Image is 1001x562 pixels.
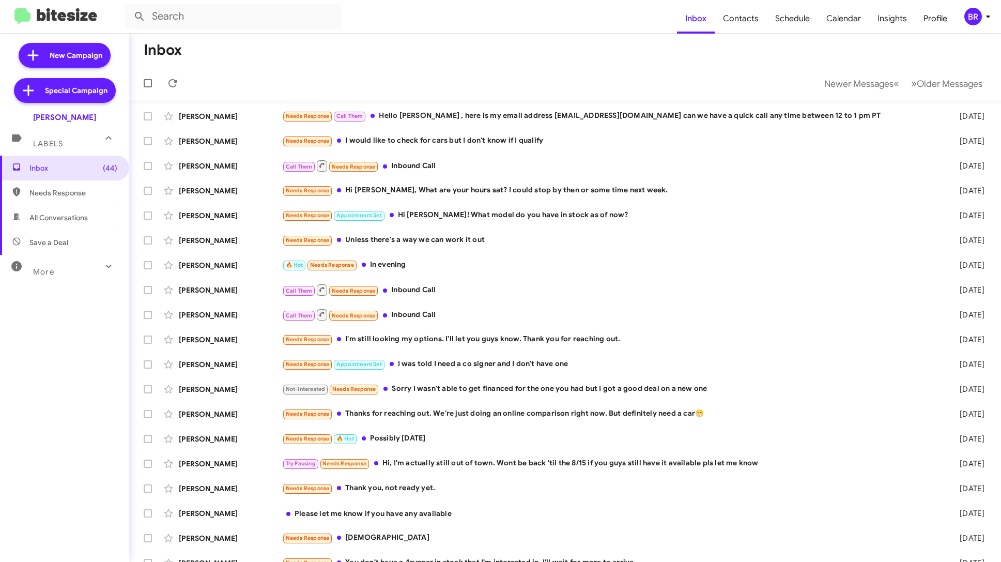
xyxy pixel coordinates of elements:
[179,285,282,295] div: [PERSON_NAME]
[179,508,282,519] div: [PERSON_NAME]
[336,113,363,119] span: Call Them
[310,262,354,268] span: Needs Response
[911,77,917,90] span: »
[943,161,993,171] div: [DATE]
[943,384,993,394] div: [DATE]
[282,259,943,271] div: In evening
[943,260,993,270] div: [DATE]
[915,4,956,34] a: Profile
[677,4,715,34] a: Inbox
[29,212,88,223] span: All Conversations
[179,459,282,469] div: [PERSON_NAME]
[19,43,111,68] a: New Campaign
[824,78,894,89] span: Newer Messages
[917,78,982,89] span: Older Messages
[144,42,182,58] h1: Inbox
[282,135,943,147] div: I would like to check for cars but I don't know if I qualify
[103,163,117,173] span: (44)
[282,482,943,494] div: Thank you, not ready yet.
[286,336,330,343] span: Needs Response
[286,535,330,541] span: Needs Response
[282,110,943,122] div: Hello [PERSON_NAME] , here is my email address [EMAIL_ADDRESS][DOMAIN_NAME] can we have a quick c...
[282,333,943,345] div: I'm still looking my options. I'll let you guys know. Thank you for reaching out.
[179,409,282,419] div: [PERSON_NAME]
[33,139,63,148] span: Labels
[943,235,993,246] div: [DATE]
[45,85,107,96] span: Special Campaign
[282,185,943,196] div: Hi [PERSON_NAME], What are your hours sat? I could stop by then or some time next week.
[943,533,993,543] div: [DATE]
[332,312,376,319] span: Needs Response
[179,359,282,370] div: [PERSON_NAME]
[943,508,993,519] div: [DATE]
[943,210,993,221] div: [DATE]
[286,312,313,319] span: Call Them
[179,483,282,494] div: [PERSON_NAME]
[29,163,117,173] span: Inbox
[286,361,330,368] span: Needs Response
[33,267,54,277] span: More
[179,434,282,444] div: [PERSON_NAME]
[286,237,330,244] span: Needs Response
[282,532,943,544] div: [DEMOGRAPHIC_DATA]
[943,409,993,419] div: [DATE]
[905,73,989,94] button: Next
[29,188,117,198] span: Needs Response
[282,383,943,395] div: Sorry I wasn't able to get financed for the one you had but I got a good deal on a new one
[715,4,767,34] a: Contacts
[286,212,330,219] span: Needs Response
[282,209,943,221] div: Hi [PERSON_NAME]! What model do you have in stock as of now?
[282,308,943,321] div: Inbound Call
[50,50,102,60] span: New Campaign
[282,283,943,296] div: Inbound Call
[14,78,116,103] a: Special Campaign
[179,136,282,146] div: [PERSON_NAME]
[286,163,313,170] span: Call Them
[322,460,366,467] span: Needs Response
[956,8,990,25] button: BR
[29,237,68,248] span: Save a Deal
[332,163,376,170] span: Needs Response
[286,386,326,392] span: Not-Interested
[336,212,382,219] span: Appointment Set
[818,73,905,94] button: Previous
[282,433,943,445] div: Possibly [DATE]
[282,408,943,420] div: Thanks for reaching out. We're just doing an online comparison right now. But definitely need a car😁
[179,235,282,246] div: [PERSON_NAME]
[332,386,376,392] span: Needs Response
[336,361,382,368] span: Appointment Set
[767,4,818,34] a: Schedule
[943,335,993,345] div: [DATE]
[282,234,943,246] div: Unless there's a way we can work it out
[286,435,330,442] span: Needs Response
[286,287,313,294] span: Call Them
[33,112,96,123] div: [PERSON_NAME]
[286,411,330,417] span: Needs Response
[282,508,943,519] div: Please let me know if you have any available
[336,435,354,442] span: 🔥 Hot
[179,533,282,543] div: [PERSON_NAME]
[819,73,989,94] nav: Page navigation example
[179,310,282,320] div: [PERSON_NAME]
[179,384,282,394] div: [PERSON_NAME]
[286,485,330,492] span: Needs Response
[282,358,943,370] div: I was told I need a co signer and I don't have one
[943,310,993,320] div: [DATE]
[286,460,316,467] span: Try Pausing
[179,335,282,345] div: [PERSON_NAME]
[282,458,943,469] div: Hi, I'm actually still out of town. Wont be back 'til the 8/15 if you guys still have it availabl...
[286,138,330,144] span: Needs Response
[818,4,869,34] a: Calendar
[286,187,330,194] span: Needs Response
[943,186,993,196] div: [DATE]
[179,260,282,270] div: [PERSON_NAME]
[125,4,342,29] input: Search
[179,161,282,171] div: [PERSON_NAME]
[943,483,993,494] div: [DATE]
[286,262,303,268] span: 🔥 Hot
[943,136,993,146] div: [DATE]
